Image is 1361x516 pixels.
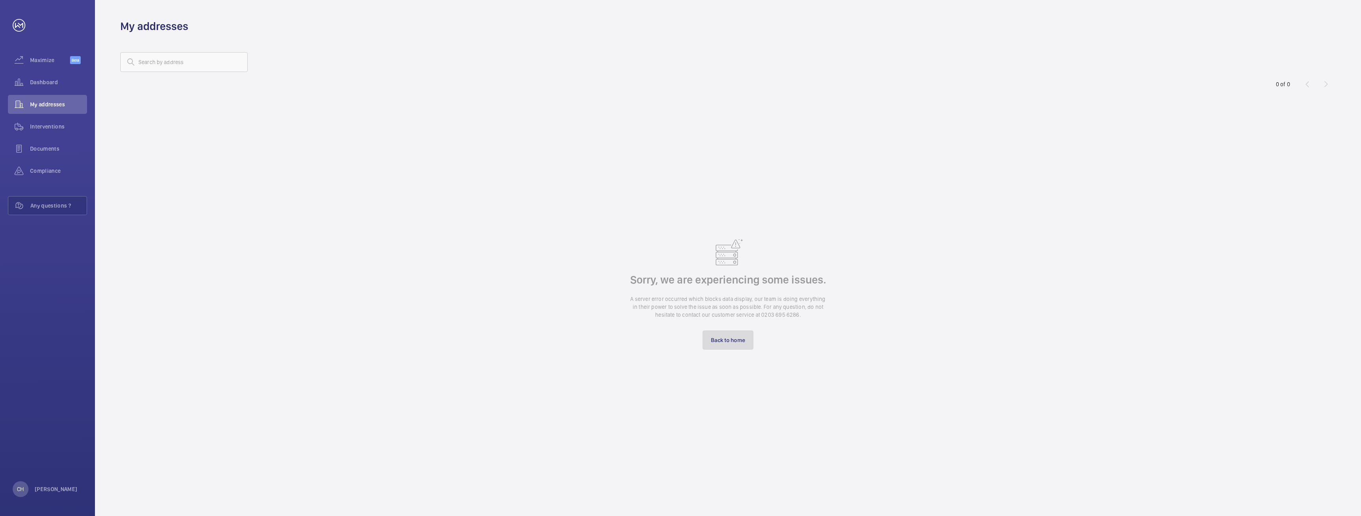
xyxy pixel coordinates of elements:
h2: Sorry, we are experiencing some issues. [630,272,826,287]
span: Beta [70,56,81,64]
span: Maximize [30,56,70,64]
p: CH [17,485,24,493]
div: 0 of 0 [1276,80,1290,88]
h1: My addresses [120,19,188,34]
span: Dashboard [30,78,87,86]
span: Any questions ? [30,202,87,210]
span: Interventions [30,123,87,130]
p: A server error occurred which blocks data display, our team is doing everything in their power to... [629,295,827,319]
p: [PERSON_NAME] [35,485,78,493]
input: Search by address [120,52,248,72]
span: My addresses [30,100,87,108]
span: Documents [30,145,87,153]
a: Back to home [703,331,753,350]
span: Compliance [30,167,87,175]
